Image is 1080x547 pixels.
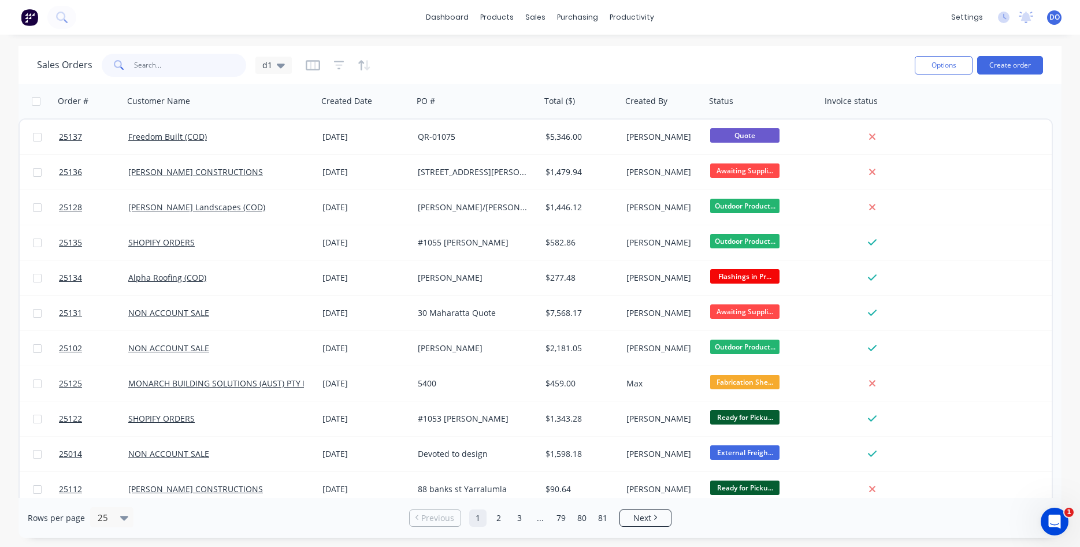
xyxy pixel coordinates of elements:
span: 25137 [59,131,82,143]
span: 25134 [59,272,82,284]
span: 25135 [59,237,82,248]
span: DO [1049,12,1060,23]
iframe: Intercom live chat [1041,508,1068,535]
div: Customer Name [127,95,190,107]
div: [DATE] [322,272,409,284]
a: 25112 [59,472,128,507]
div: [DATE] [322,307,409,319]
span: Outdoor Product... [710,199,780,213]
div: $5,346.00 [545,131,614,143]
span: Previous [421,512,454,524]
span: 25136 [59,166,82,178]
div: [PERSON_NAME] [626,131,697,143]
div: $1,446.12 [545,202,614,213]
div: [DATE] [322,131,409,143]
a: 25137 [59,120,128,154]
h1: Sales Orders [37,59,92,70]
span: Ready for Picku... [710,410,780,425]
div: #1053 [PERSON_NAME] [418,413,530,425]
div: [DATE] [322,483,409,495]
span: 25014 [59,448,82,460]
div: [PERSON_NAME]/[PERSON_NAME] [418,202,530,213]
a: Page 79 [552,509,570,527]
span: 25131 [59,307,82,319]
div: [DATE] [322,202,409,213]
ul: Pagination [404,509,676,527]
div: $7,568.17 [545,307,614,319]
span: Ready for Picku... [710,481,780,495]
span: 25112 [59,483,82,495]
a: 25122 [59,401,128,436]
button: Options [915,56,973,75]
a: SHOPIFY ORDERS [128,413,195,424]
div: Devoted to design [418,448,530,460]
div: $1,479.94 [545,166,614,178]
div: [PERSON_NAME] [626,272,697,284]
div: [DATE] [322,166,409,178]
a: Page 80 [573,509,591,527]
a: Page 3 [511,509,528,527]
div: [DATE] [322,378,409,389]
a: Page 81 [594,509,611,527]
span: 25102 [59,343,82,354]
div: [DATE] [322,343,409,354]
input: Search... [134,54,247,77]
div: 30 Maharatta Quote [418,307,530,319]
div: $1,598.18 [545,448,614,460]
div: QR-01075 [418,131,530,143]
span: Fabrication She... [710,375,780,389]
div: [PERSON_NAME] [626,448,697,460]
div: [DATE] [322,237,409,248]
div: $90.64 [545,483,614,495]
div: [PERSON_NAME] [626,166,697,178]
a: Page 1 is your current page [469,509,487,527]
div: 5400 [418,378,530,389]
a: 25014 [59,437,128,471]
a: NON ACCOUNT SALE [128,307,209,318]
a: Next page [620,512,671,524]
div: products [474,9,519,26]
span: External Freigh... [710,445,780,460]
a: Previous page [410,512,461,524]
a: Freedom Built (COD) [128,131,207,142]
div: [PERSON_NAME] [418,343,530,354]
div: Status [709,95,733,107]
div: Total ($) [544,95,575,107]
span: Outdoor Product... [710,234,780,248]
div: sales [519,9,551,26]
img: Factory [21,9,38,26]
div: #1055 [PERSON_NAME] [418,237,530,248]
a: 25131 [59,296,128,330]
a: 25134 [59,261,128,295]
div: [STREET_ADDRESS][PERSON_NAME] [418,166,530,178]
div: Created Date [321,95,372,107]
a: MONARCH BUILDING SOLUTIONS (AUST) PTY LTD [128,378,317,389]
div: Max [626,378,697,389]
span: Awaiting Suppli... [710,163,780,178]
div: settings [945,9,989,26]
div: Created By [625,95,667,107]
span: 1 [1064,508,1074,517]
a: [PERSON_NAME] CONSTRUCTIONS [128,483,263,494]
span: d1 [262,59,272,71]
div: [PERSON_NAME] [418,272,530,284]
button: Create order [977,56,1043,75]
a: Page 2 [490,509,507,527]
div: PO # [417,95,435,107]
div: purchasing [551,9,604,26]
div: [PERSON_NAME] [626,307,697,319]
span: 25122 [59,413,82,425]
a: 25125 [59,366,128,401]
a: 25136 [59,155,128,189]
div: [PERSON_NAME] [626,202,697,213]
a: SHOPIFY ORDERS [128,237,195,248]
span: Next [633,512,651,524]
div: productivity [604,9,660,26]
div: $1,343.28 [545,413,614,425]
span: Awaiting Suppli... [710,304,780,319]
a: [PERSON_NAME] CONSTRUCTIONS [128,166,263,177]
div: Invoice status [825,95,878,107]
a: 25128 [59,190,128,225]
div: [PERSON_NAME] [626,237,697,248]
div: $2,181.05 [545,343,614,354]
